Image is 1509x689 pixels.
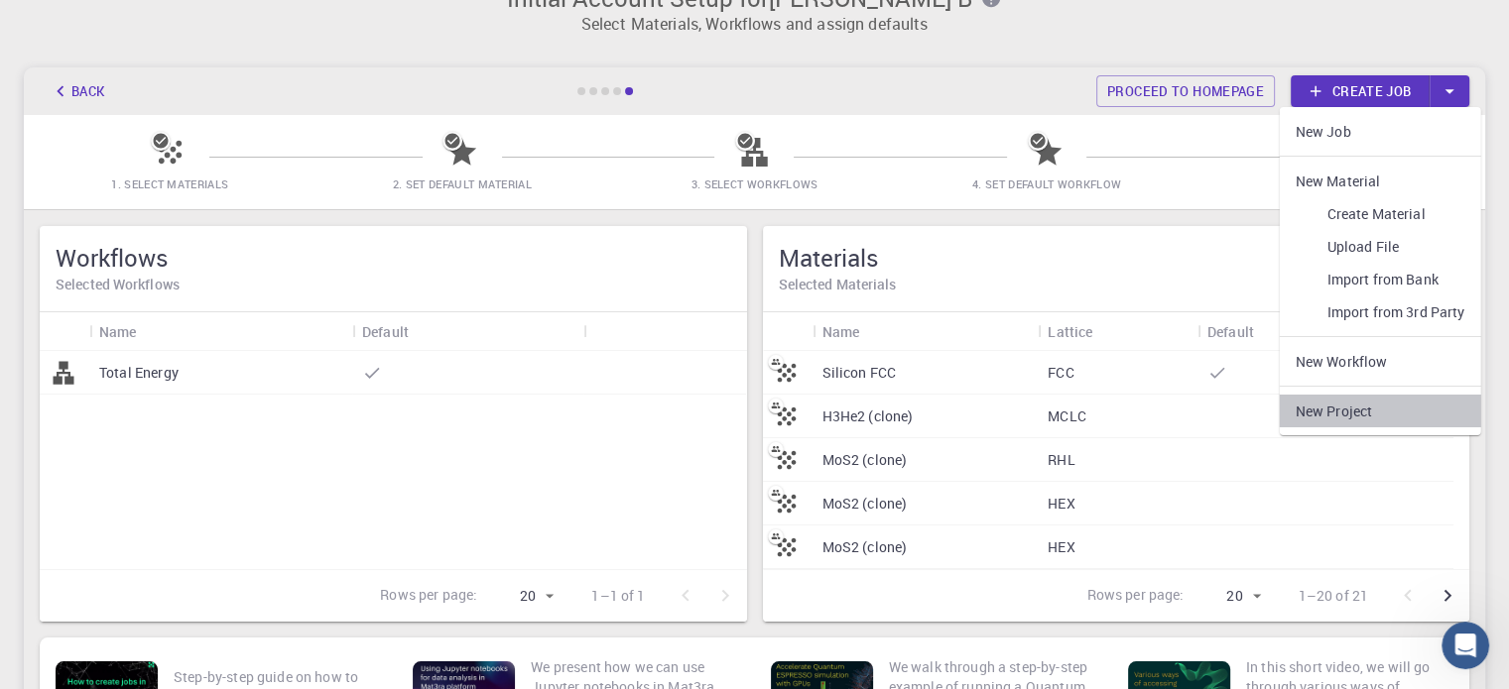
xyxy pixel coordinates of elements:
p: HEX [1048,537,1074,557]
p: Rows per page: [380,585,477,608]
span: 3. Select Workflows [691,176,817,191]
button: Go to next page [1428,576,1467,616]
div: Default [362,312,409,351]
div: Icon [763,312,813,351]
a: New Workflow [1280,345,1481,378]
p: MoS2 (clone) [822,537,908,557]
p: FCC [1048,363,1073,383]
button: Sort [137,315,169,347]
span: 2. Set Default Material [393,176,532,191]
div: Name [813,312,1039,351]
p: Rows per page: [1086,585,1184,608]
h5: Materials [779,242,1454,274]
p: Silicon FCC [822,363,897,383]
div: Name [99,312,137,351]
a: Create job [1291,75,1430,107]
h5: Workflows [56,242,731,274]
div: Lattice [1038,312,1197,351]
div: 20 [485,582,560,611]
button: Sort [859,315,891,347]
button: Sort [1254,315,1286,347]
span: Support [40,14,111,32]
p: Select Materials, Workflows and assign defaults [36,12,1473,36]
h6: Selected Materials [779,274,1454,295]
p: HEX [1048,494,1074,514]
div: Default [1207,312,1254,351]
li: New Material [1280,165,1481,197]
div: Default [352,312,583,351]
a: Import from 3rd Party [1280,295,1481,328]
div: Name [822,312,860,351]
a: New Job [1280,115,1481,148]
a: Proceed to homepage [1096,75,1275,107]
a: New Project [1280,395,1481,427]
div: Default [1197,312,1360,351]
p: MoS2 (clone) [822,450,908,470]
p: H3He2 (clone) [822,406,914,426]
p: 1–20 of 21 [1299,586,1369,606]
a: Upload File [1280,230,1481,263]
p: Total Energy [99,363,179,383]
button: Sort [409,315,440,347]
p: MCLC [1048,406,1086,426]
a: Create Material [1280,197,1481,230]
p: 1–1 of 1 [591,586,645,606]
iframe: Intercom live chat [1442,622,1489,669]
div: Name [89,312,352,351]
p: RHL [1048,450,1074,470]
button: Back [40,75,115,107]
p: MoS2 (clone) [822,494,908,514]
div: Lattice [1048,312,1092,351]
div: 20 [1193,582,1267,611]
div: Icon [40,312,89,351]
a: Import from Bank [1280,263,1481,295]
span: 4. Set Default Workflow [972,176,1121,191]
h6: Selected Workflows [56,274,731,295]
button: Sort [1092,315,1124,347]
span: 1. Select Materials [111,176,228,191]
